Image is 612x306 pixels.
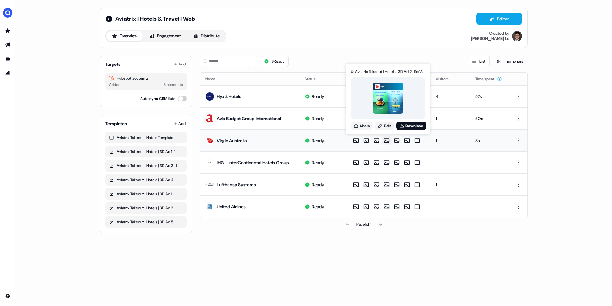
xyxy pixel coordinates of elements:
button: Share [351,122,373,130]
div: Ready [312,93,324,100]
div: Ready [312,203,324,210]
button: Editor [476,13,522,25]
div: Ready [312,115,324,122]
div: Page 1 of 1 [356,221,371,227]
div: [PERSON_NAME] Le [471,36,509,41]
button: Distribute [188,31,225,41]
div: Aviatrix Takeout | Hotels | 3D Ad 3-1 [109,163,183,169]
div: Added [109,81,120,88]
button: Name [205,73,223,85]
div: 57s [475,93,503,100]
a: Edit [375,122,394,130]
img: asset preview [373,83,404,114]
label: Auto sync CRM lists [140,96,175,102]
div: Aviatrix Takeout | Hotels | 3D Ad 2-1 [109,205,183,211]
div: Hubspot accounts [109,75,183,81]
a: Go to integrations [3,291,13,301]
div: Aviatrix Takeout | Hotels | 3D Ad 1 [109,191,183,197]
div: Targets [105,61,120,67]
button: Download [396,122,426,130]
a: Go to outbound experience [3,40,13,50]
div: 1 [436,115,465,122]
div: Aviatrix Takeout | Hotels | 3D Ad 5 [109,219,183,225]
a: Go to attribution [3,68,13,78]
div: Avis Budget Group International [217,115,281,122]
div: Aviatrix Takeout | Hotels | 3D Ad 2-1 for Virgin Australia [355,68,425,75]
div: Aviatrix Takeout | Hotels | 3D Ad 1-1 [109,149,183,155]
button: Add [173,60,187,69]
div: 1 [436,137,465,144]
div: Templates [105,120,127,127]
span: Aviatrix | Hotels & Travel | Web [115,15,195,23]
div: Ready [312,137,324,144]
button: List [468,56,490,67]
div: 8s [475,137,503,144]
div: Lufthansa Systems [217,181,256,188]
button: Visitors [436,73,456,85]
div: 50s [475,115,503,122]
button: Engagement [144,31,186,41]
button: Overview [106,31,143,41]
button: Thumbnails [492,56,528,67]
div: United Airlines [217,203,246,210]
button: Add [173,119,187,128]
div: 4 [436,93,465,100]
img: Hugh [512,31,522,41]
a: Go to templates [3,54,13,64]
div: 1 [436,181,465,188]
div: Created by [489,31,509,36]
button: 6Ready [260,56,289,67]
div: Aviatrix Takeout | Hotels Template [109,134,183,141]
div: Hyatt Hotels [217,93,241,100]
a: Go to prospects [3,26,13,36]
div: Ready [312,181,324,188]
button: Time spent [475,73,502,85]
button: Status [305,73,323,85]
div: Aviatrix Takeout | Hotels | 3D Ad 4 [109,177,183,183]
div: Virgin Australia [217,137,247,144]
div: IHG - InterContinental Hotels Group [217,159,289,166]
a: Editor [476,16,522,23]
div: Ready [312,159,324,166]
div: 6 accounts [164,81,183,88]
